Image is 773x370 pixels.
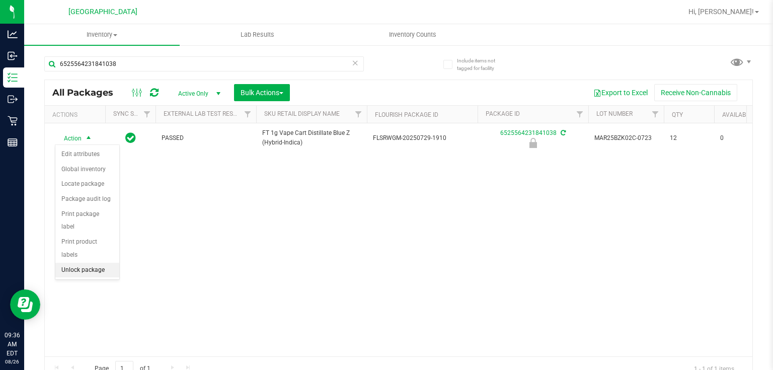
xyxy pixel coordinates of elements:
inline-svg: Analytics [8,29,18,39]
span: In Sync [125,131,136,145]
div: Actions [52,111,101,118]
li: Print product labels [55,235,119,262]
a: Filter [350,106,367,123]
span: Include items not tagged for facility [457,57,507,72]
inline-svg: Inbound [8,51,18,61]
a: Sync Status [113,110,152,117]
span: Sync from Compliance System [559,129,566,136]
a: Flourish Package ID [375,111,438,118]
inline-svg: Outbound [8,94,18,104]
li: Print package label [55,207,119,235]
span: Action [55,131,82,145]
a: Qty [672,111,683,118]
button: Receive Non-Cannabis [654,84,737,101]
span: FLSRWGM-20250729-1910 [373,133,472,143]
a: Lot Number [596,110,633,117]
li: Package audit log [55,192,119,207]
a: Package ID [486,110,520,117]
span: MAR25BZK02C-0723 [594,133,658,143]
span: 12 [670,133,708,143]
span: Inventory [24,30,180,39]
inline-svg: Reports [8,137,18,147]
span: Lab Results [227,30,288,39]
a: Inventory Counts [335,24,490,45]
div: Launch Hold [476,138,590,148]
span: [GEOGRAPHIC_DATA] [68,8,137,16]
a: Filter [139,106,156,123]
a: Inventory [24,24,180,45]
span: Hi, [PERSON_NAME]! [688,8,754,16]
li: Locate package [55,177,119,192]
inline-svg: Retail [8,116,18,126]
button: Bulk Actions [234,84,290,101]
input: Search Package ID, Item Name, SKU, Lot or Part Number... [44,56,364,71]
span: Clear [352,56,359,69]
a: Sku Retail Display Name [264,110,340,117]
span: FT 1g Vape Cart Distillate Blue Z (Hybrid-Indica) [262,128,361,147]
a: Available [722,111,752,118]
a: External Lab Test Result [164,110,243,117]
iframe: Resource center [10,289,40,320]
a: Lab Results [180,24,335,45]
a: 6525564231841038 [500,129,557,136]
span: PASSED [162,133,250,143]
span: 0 [720,133,758,143]
li: Unlock package [55,263,119,278]
li: Global inventory [55,162,119,177]
span: select [83,131,95,145]
span: All Packages [52,87,123,98]
inline-svg: Inventory [8,72,18,83]
li: Edit attributes [55,147,119,162]
p: 09:36 AM EDT [5,331,20,358]
a: Filter [572,106,588,123]
span: Inventory Counts [375,30,450,39]
a: Filter [647,106,664,123]
button: Export to Excel [587,84,654,101]
span: Bulk Actions [241,89,283,97]
p: 08/26 [5,358,20,365]
a: Filter [240,106,256,123]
